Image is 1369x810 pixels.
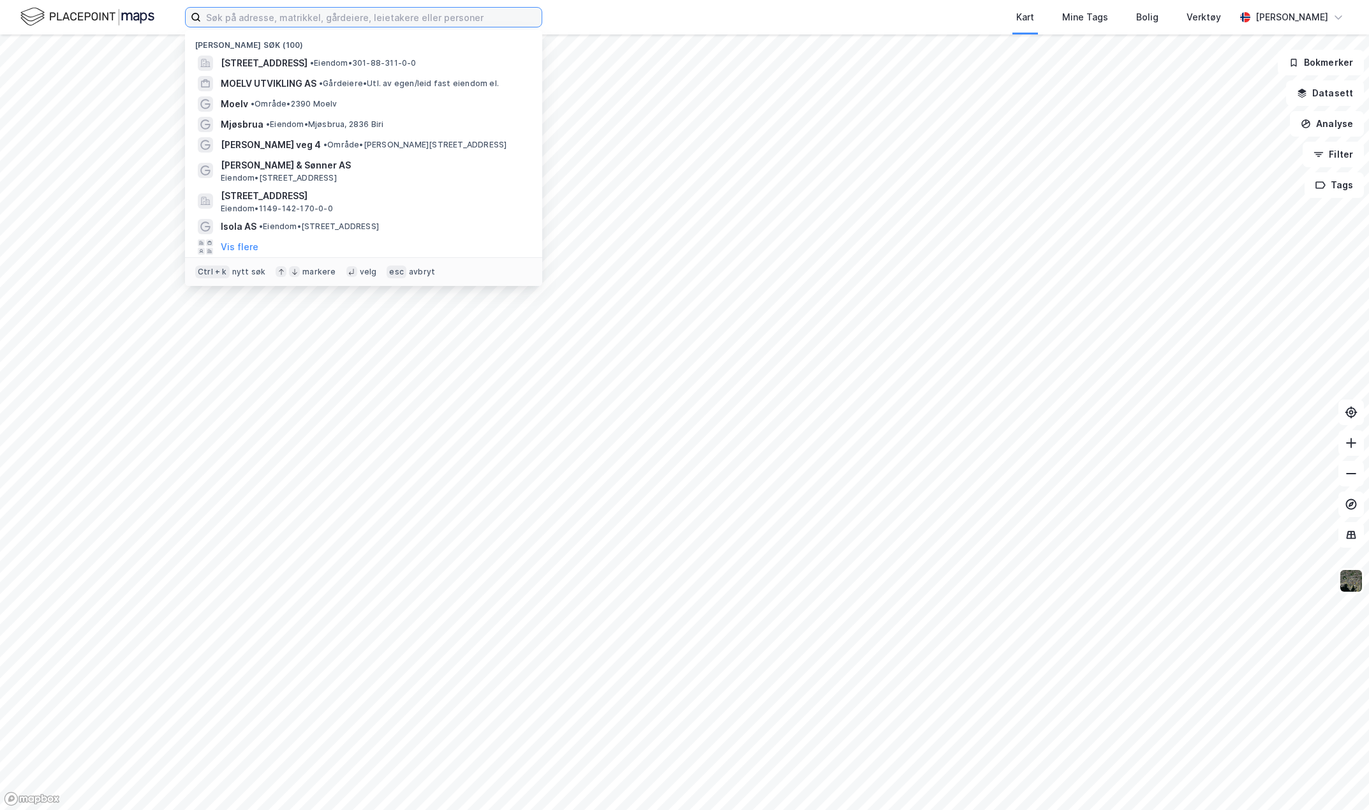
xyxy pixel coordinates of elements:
button: Vis flere [221,239,258,255]
div: [PERSON_NAME] søk (100) [185,30,542,53]
span: Moelv [221,96,248,112]
span: Eiendom • 1149-142-170-0-0 [221,204,333,214]
img: logo.f888ab2527a4732fd821a326f86c7f29.svg [20,6,154,28]
div: Kart [1016,10,1034,25]
div: Bolig [1136,10,1158,25]
span: Eiendom • [STREET_ADDRESS] [221,173,337,183]
span: [STREET_ADDRESS] [221,188,527,204]
div: Ctrl + k [195,266,230,278]
div: [PERSON_NAME] [1255,10,1328,25]
div: Mine Tags [1062,10,1108,25]
span: Mjøsbrua [221,117,263,132]
span: [STREET_ADDRESS] [221,56,307,71]
span: • [310,58,314,68]
span: [PERSON_NAME] veg 4 [221,137,321,153]
div: velg [360,267,377,277]
span: • [266,119,270,129]
span: • [251,99,255,109]
input: Søk på adresse, matrikkel, gårdeiere, leietakere eller personer [201,8,542,27]
div: avbryt [409,267,435,277]
iframe: Chat Widget [1305,749,1369,810]
span: Eiendom • 301-88-311-0-0 [310,58,417,68]
div: markere [302,267,336,277]
span: Isola AS [221,219,256,234]
span: Eiendom • Mjøsbrua, 2836 Biri [266,119,384,130]
div: Verktøy [1187,10,1221,25]
span: Område • 2390 Moelv [251,99,337,109]
div: Kontrollprogram for chat [1305,749,1369,810]
span: MOELV UTVIKLING AS [221,76,316,91]
span: • [319,79,323,88]
div: esc [387,266,406,278]
div: nytt søk [232,267,266,277]
span: [PERSON_NAME] & Sønner AS [221,158,527,173]
span: Område • [PERSON_NAME][STREET_ADDRESS] [323,140,507,150]
span: Gårdeiere • Utl. av egen/leid fast eiendom el. [319,79,499,89]
span: • [323,140,327,149]
span: Eiendom • [STREET_ADDRESS] [259,221,379,232]
span: • [259,221,263,231]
